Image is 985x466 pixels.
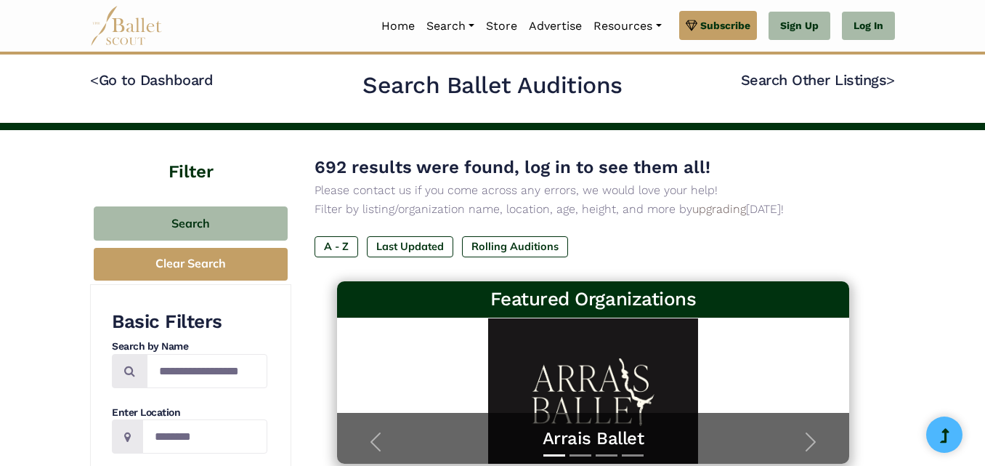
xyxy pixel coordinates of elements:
button: Slide 1 [543,447,565,464]
h4: Enter Location [112,406,267,420]
p: Please contact us if you come across any errors, we would love your help! [315,181,872,200]
label: A - Z [315,236,358,257]
img: gem.svg [686,17,697,33]
a: <Go to Dashboard [90,71,213,89]
a: Log In [842,12,895,41]
h3: Basic Filters [112,310,267,334]
button: Slide 4 [622,447,644,464]
a: upgrading [692,202,746,216]
span: 692 results were found, log in to see them all! [315,157,710,177]
button: Clear Search [94,248,288,281]
input: Search by names... [147,354,267,388]
a: Advertise [523,11,588,41]
button: Slide 2 [569,447,591,464]
label: Last Updated [367,236,453,257]
h4: Filter [90,130,291,185]
label: Rolling Auditions [462,236,568,257]
h4: Search by Name [112,340,267,354]
a: Resources [588,11,667,41]
a: Arrais Ballet [352,427,835,450]
span: Subscribe [700,17,750,33]
a: Subscribe [679,11,757,40]
input: Location [142,419,267,454]
h2: Search Ballet Auditions [362,71,623,101]
a: Search [421,11,480,41]
a: Store [480,11,523,41]
button: Slide 3 [596,447,617,464]
p: Filter by listing/organization name, location, age, height, and more by [DATE]! [315,200,872,219]
a: Search Other Listings> [741,71,895,89]
code: < [90,71,99,89]
h3: Featured Organizations [349,287,838,312]
a: Home [376,11,421,41]
a: Sign Up [769,12,830,41]
button: Search [94,206,288,241]
code: > [886,71,895,89]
